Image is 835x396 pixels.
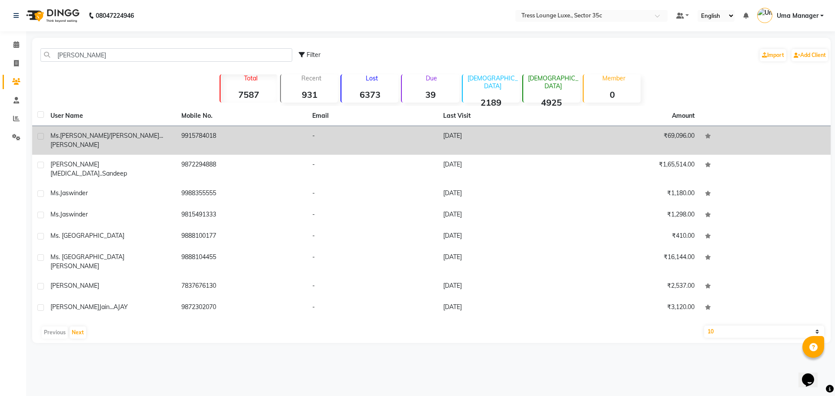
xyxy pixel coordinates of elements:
[569,226,700,247] td: ₹410.00
[50,232,124,240] span: ms. [GEOGRAPHIC_DATA]
[438,106,569,126] th: Last Visit
[22,3,82,28] img: logo
[307,106,438,126] th: Email
[341,89,398,100] strong: 6373
[50,189,88,197] span: ms.jaswinder
[176,126,307,155] td: 9915784018
[345,74,398,82] p: Lost
[792,49,828,61] a: Add Client
[569,247,700,276] td: ₹16,144.00
[307,205,438,226] td: -
[569,155,700,183] td: ₹1,65,514.00
[220,89,277,100] strong: 7587
[176,297,307,319] td: 9872302070
[284,74,338,82] p: Recent
[438,183,569,205] td: [DATE]
[50,303,99,311] span: [PERSON_NAME]
[176,155,307,183] td: 9872294888
[569,205,700,226] td: ₹1,298.00
[307,183,438,205] td: -
[96,3,134,28] b: 08047224946
[438,226,569,247] td: [DATE]
[438,276,569,297] td: [DATE]
[402,89,459,100] strong: 39
[569,297,700,319] td: ₹3,120.00
[70,326,86,339] button: Next
[404,74,459,82] p: Due
[798,361,826,387] iframe: chat widget
[757,8,772,23] img: Uma Manager
[438,247,569,276] td: [DATE]
[307,226,438,247] td: -
[777,11,818,20] span: Uma Manager
[667,106,700,126] th: Amount
[176,106,307,126] th: Mobile No.
[307,297,438,319] td: -
[463,97,520,108] strong: 2189
[307,276,438,297] td: -
[569,126,700,155] td: ₹69,096.00
[50,132,163,149] span: [PERSON_NAME]/[PERSON_NAME]...[PERSON_NAME]
[760,49,786,61] a: Import
[569,183,700,205] td: ₹1,180.00
[50,170,127,177] span: [MEDICAL_DATA]..sandeep
[45,106,176,126] th: User Name
[569,276,700,297] td: ₹2,537.00
[523,97,580,108] strong: 4925
[176,183,307,205] td: 9988355555
[307,51,321,59] span: Filter
[176,247,307,276] td: 9888104455
[50,282,99,290] span: [PERSON_NAME]
[50,210,88,218] span: ms.jaswinder
[307,247,438,276] td: -
[224,74,277,82] p: Total
[438,126,569,155] td: [DATE]
[584,89,641,100] strong: 0
[438,297,569,319] td: [DATE]
[438,155,569,183] td: [DATE]
[466,74,520,90] p: [DEMOGRAPHIC_DATA]
[176,226,307,247] td: 9888100177
[40,48,292,62] input: Search by Name/Mobile/Email/Code
[307,126,438,155] td: -
[99,303,128,311] span: jain...AJAY
[176,276,307,297] td: 7837676130
[176,205,307,226] td: 9815491333
[50,132,60,140] span: ms.
[438,205,569,226] td: [DATE]
[527,74,580,90] p: [DEMOGRAPHIC_DATA]
[50,160,99,168] span: [PERSON_NAME]
[307,155,438,183] td: -
[50,262,99,270] span: [PERSON_NAME]
[587,74,641,82] p: Member
[50,253,124,261] span: ms. [GEOGRAPHIC_DATA]
[281,89,338,100] strong: 931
